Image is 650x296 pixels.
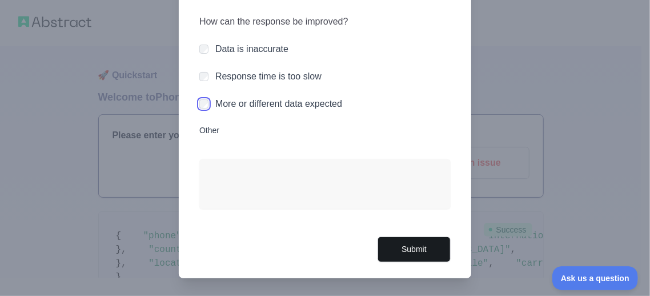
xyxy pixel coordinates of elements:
[215,71,322,81] label: Response time is too slow
[199,125,451,136] label: Other
[215,44,288,54] label: Data is inaccurate
[199,15,451,29] h3: How can the response be improved?
[215,99,342,109] label: More or different data expected
[552,266,639,290] iframe: Toggle Customer Support
[378,237,451,262] button: Submit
